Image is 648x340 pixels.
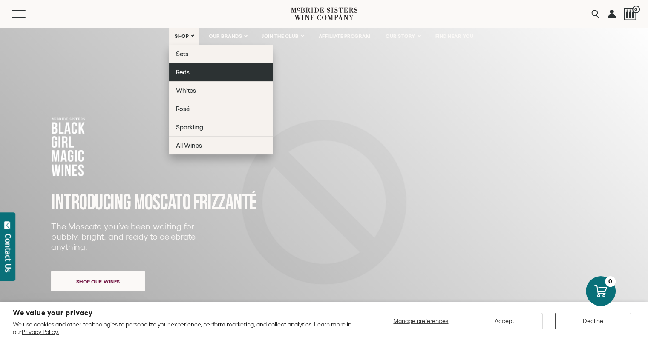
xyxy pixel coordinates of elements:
a: Sets [169,45,273,63]
span: OUR STORY [386,33,415,39]
span: MOSCATO [134,190,190,216]
h2: We value your privacy [13,309,357,317]
a: OUR STORY [380,28,426,45]
div: Contact Us [4,234,12,272]
span: JOIN THE CLUB [262,33,299,39]
span: OUR BRANDS [209,33,242,39]
a: Reds [169,63,273,81]
a: AFFILIATE PROGRAM [313,28,376,45]
a: Rosé [169,100,273,118]
span: INTRODUCING [51,190,131,216]
span: Sparkling [176,123,203,131]
a: SHOP [169,28,199,45]
span: Reds [176,69,190,76]
span: SHOP [175,33,189,39]
span: 0 [632,6,640,13]
button: Manage preferences [388,313,454,329]
span: All Wines [176,142,202,149]
a: OUR BRANDS [203,28,252,45]
a: Sparkling [169,118,273,136]
span: Manage preferences [393,317,448,324]
span: FIND NEAR YOU [435,33,474,39]
a: Privacy Policy. [22,329,59,335]
span: Shop our wines [61,273,135,290]
span: Whites [176,87,196,94]
a: Whites [169,81,273,100]
p: We use cookies and other technologies to personalize your experience, perform marketing, and coll... [13,320,357,336]
span: AFFILIATE PROGRAM [319,33,371,39]
a: Shop our wines [51,271,145,291]
button: Accept [467,313,542,329]
a: JOIN THE CLUB [256,28,309,45]
span: FRIZZANTé [193,190,256,216]
span: Rosé [176,105,190,112]
div: 0 [605,276,616,287]
button: Decline [555,313,631,329]
button: Mobile Menu Trigger [12,10,42,18]
a: All Wines [169,136,273,154]
p: The Moscato you’ve been waiting for bubbly, bright, and ready to celebrate anything. [51,221,201,252]
a: FIND NEAR YOU [430,28,479,45]
span: Sets [176,50,188,57]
